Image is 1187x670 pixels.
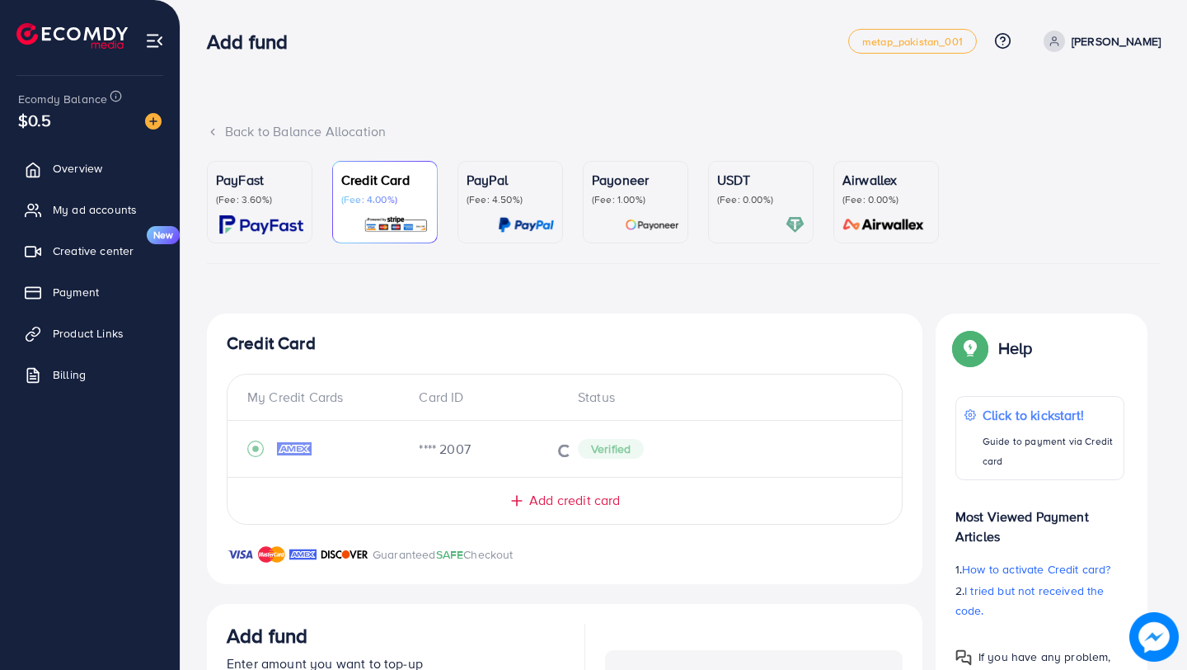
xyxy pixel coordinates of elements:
img: logo [16,23,128,49]
span: Ecomdy Balance [18,91,107,107]
p: USDT [717,170,805,190]
div: Card ID [406,388,564,407]
p: 1. [955,559,1124,579]
p: [PERSON_NAME] [1072,31,1161,51]
img: image [1129,612,1179,662]
span: metap_pakistan_001 [862,36,963,47]
p: Payoneer [592,170,679,190]
div: My Credit Cards [247,388,406,407]
img: brand [321,545,368,564]
span: I tried but not received the code. [955,583,1105,619]
p: PayPal [467,170,554,190]
p: PayFast [216,170,303,190]
p: Help [998,338,1033,358]
span: Add credit card [529,491,620,510]
p: Guide to payment via Credit card [983,432,1115,471]
span: New [147,226,180,244]
img: card [786,215,805,234]
span: $0.5 [18,108,52,132]
img: card [364,215,429,234]
span: Overview [53,160,102,177]
a: [PERSON_NAME] [1037,31,1161,52]
span: My ad accounts [53,201,137,218]
p: (Fee: 3.60%) [216,193,303,206]
a: My ad accounts [12,193,167,226]
img: card [837,215,930,234]
img: card [498,215,554,234]
span: Product Links [53,325,124,342]
p: (Fee: 4.00%) [341,193,429,206]
p: Guaranteed Checkout [373,545,514,564]
a: Product Links [12,317,167,350]
h3: Add fund [207,30,301,54]
p: Click to kickstart! [983,405,1115,425]
img: brand [227,545,254,564]
p: Airwallex [842,170,930,190]
p: (Fee: 0.00%) [717,193,805,206]
p: (Fee: 1.00%) [592,193,679,206]
p: Most Viewed Payment Articles [955,493,1124,546]
a: Payment [12,276,167,309]
p: (Fee: 4.50%) [467,193,554,206]
img: card [625,215,679,234]
p: (Fee: 0.00%) [842,193,930,206]
a: Overview [12,152,167,185]
img: image [145,113,162,130]
h3: Add fund [227,624,307,648]
span: How to activate Credit card? [962,561,1110,578]
img: brand [289,545,317,564]
a: metap_pakistan_001 [848,29,977,54]
span: Creative center [53,243,134,259]
p: 2. [955,581,1124,620]
img: brand [258,545,285,564]
div: Back to Balance Allocation [207,122,1161,141]
p: Credit Card [341,170,429,190]
img: Popup guide [955,649,972,666]
img: card [219,215,303,234]
img: Popup guide [955,333,985,363]
img: menu [145,31,164,50]
div: Status [565,388,882,407]
h4: Credit Card [227,333,903,354]
span: Payment [53,284,99,300]
span: Billing [53,366,86,383]
span: SAFE [436,546,464,563]
a: Billing [12,358,167,391]
a: Creative centerNew [12,234,167,267]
